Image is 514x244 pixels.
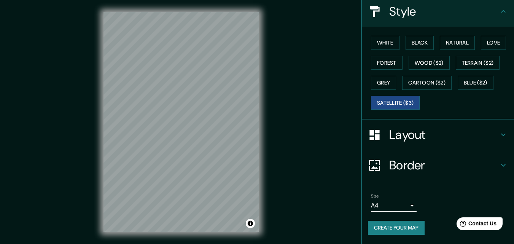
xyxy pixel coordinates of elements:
[368,221,425,235] button: Create your map
[371,56,403,70] button: Forest
[371,193,379,199] label: Size
[362,120,514,150] div: Layout
[402,76,452,90] button: Cartoon ($2)
[446,214,506,236] iframe: Help widget launcher
[371,199,417,212] div: A4
[440,36,475,50] button: Natural
[371,96,420,110] button: Satellite ($3)
[246,219,255,228] button: Toggle attribution
[103,12,259,232] canvas: Map
[371,76,396,90] button: Grey
[362,150,514,180] div: Border
[456,56,500,70] button: Terrain ($2)
[458,76,493,90] button: Blue ($2)
[389,158,499,173] h4: Border
[409,56,450,70] button: Wood ($2)
[406,36,434,50] button: Black
[389,127,499,142] h4: Layout
[371,36,399,50] button: White
[389,4,499,19] h4: Style
[481,36,506,50] button: Love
